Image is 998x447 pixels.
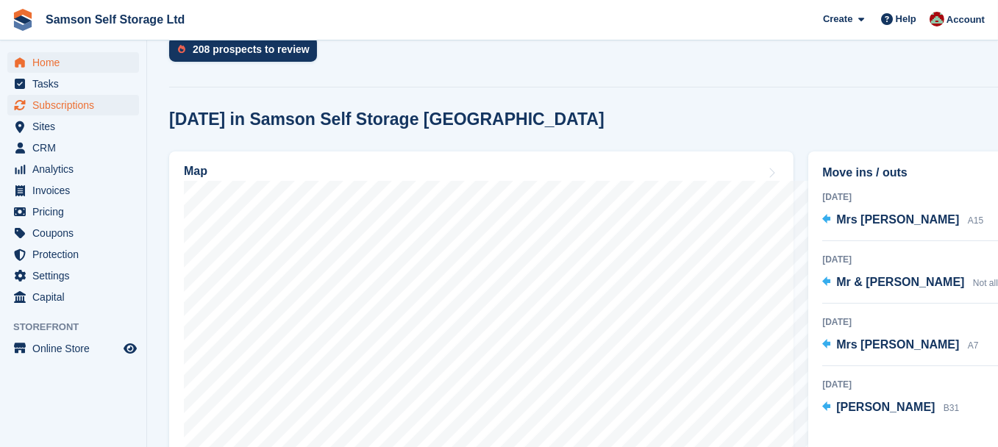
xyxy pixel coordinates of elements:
a: menu [7,159,139,179]
div: 208 prospects to review [193,43,310,55]
span: Storefront [13,320,146,335]
img: prospect-51fa495bee0391a8d652442698ab0144808aea92771e9ea1ae160a38d050c398.svg [178,45,185,54]
span: Account [947,12,985,27]
a: menu [7,201,139,222]
img: Ian [930,12,944,26]
a: menu [7,74,139,94]
span: Tasks [32,74,121,94]
span: Coupons [32,223,121,243]
a: menu [7,223,139,243]
span: Mr & [PERSON_NAME] [836,276,964,288]
a: Samson Self Storage Ltd [40,7,190,32]
span: [PERSON_NAME] [836,401,935,413]
span: Analytics [32,159,121,179]
span: Protection [32,244,121,265]
a: Mrs [PERSON_NAME] A15 [822,211,983,230]
a: 208 prospects to review [169,37,324,69]
a: menu [7,338,139,359]
span: B31 [944,403,959,413]
a: menu [7,287,139,307]
span: Create [823,12,852,26]
span: Subscriptions [32,95,121,115]
a: Mrs [PERSON_NAME] A7 [822,336,978,355]
span: CRM [32,137,121,158]
span: Online Store [32,338,121,359]
a: menu [7,180,139,201]
span: Sites [32,116,121,137]
a: Preview store [121,340,139,357]
span: Pricing [32,201,121,222]
span: Settings [32,265,121,286]
a: menu [7,265,139,286]
span: Mrs [PERSON_NAME] [836,213,959,226]
span: Capital [32,287,121,307]
h2: [DATE] in Samson Self Storage [GEOGRAPHIC_DATA] [169,110,605,129]
span: Home [32,52,121,73]
a: menu [7,116,139,137]
span: A7 [968,340,979,351]
span: Mrs [PERSON_NAME] [836,338,959,351]
a: menu [7,137,139,158]
img: stora-icon-8386f47178a22dfd0bd8f6a31ec36ba5ce8667c1dd55bd0f319d3a0aa187defe.svg [12,9,34,31]
span: Invoices [32,180,121,201]
a: menu [7,52,139,73]
a: menu [7,95,139,115]
a: menu [7,244,139,265]
h2: Map [184,165,207,178]
span: Help [896,12,916,26]
a: [PERSON_NAME] B31 [822,398,959,418]
span: A15 [968,215,983,226]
